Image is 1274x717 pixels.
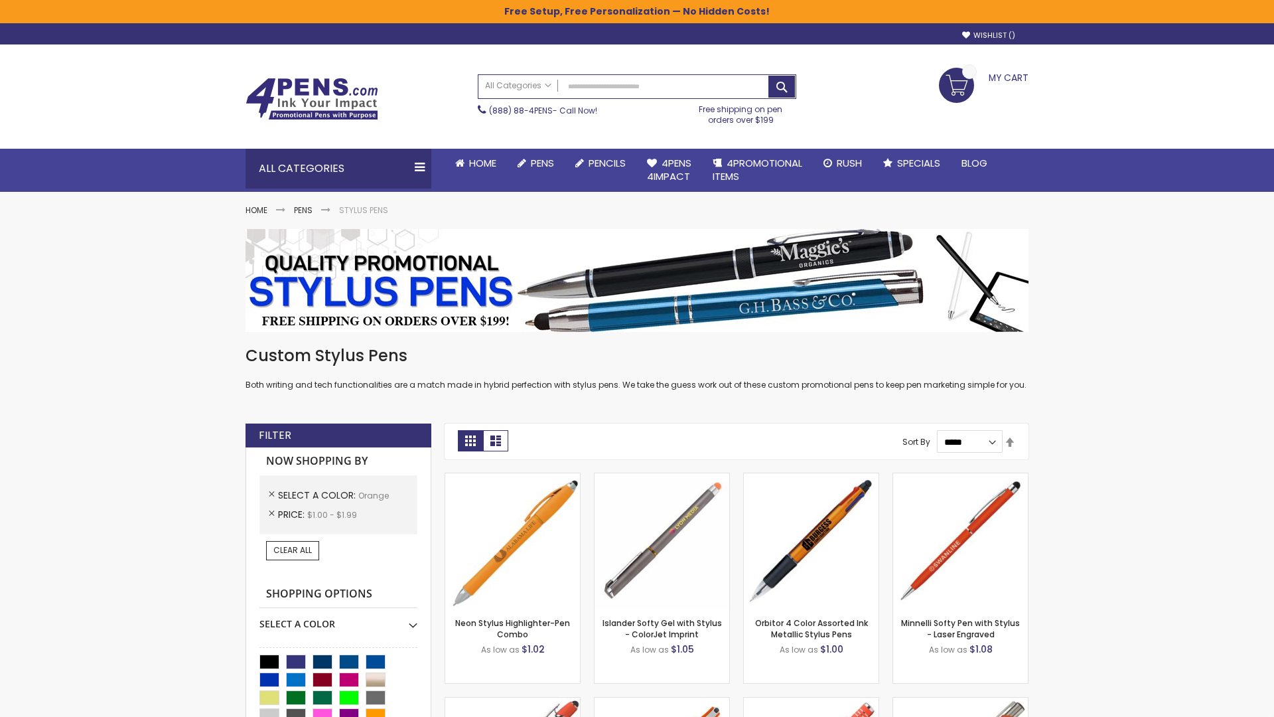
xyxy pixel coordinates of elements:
[893,473,1028,484] a: Minnelli Softy Pen with Stylus - Laser Engraved-Orange
[445,473,580,484] a: Neon Stylus Highlighter-Pen Combo-Orange
[358,490,389,501] span: Orange
[307,509,357,520] span: $1.00 - $1.99
[744,473,879,608] img: Orbitor 4 Color Assorted Ink Metallic Stylus Pens-Orange
[744,697,879,708] a: Marin Softy Pen with Stylus - Laser Engraved-Orange
[671,643,694,656] span: $1.05
[901,617,1020,639] a: Minnelli Softy Pen with Stylus - Laser Engraved
[278,508,307,521] span: Price
[589,156,626,170] span: Pencils
[478,75,558,97] a: All Categories
[458,430,483,451] strong: Grid
[873,149,951,178] a: Specials
[445,473,580,608] img: Neon Stylus Highlighter-Pen Combo-Orange
[961,156,987,170] span: Blog
[469,156,496,170] span: Home
[962,31,1015,40] a: Wishlist
[893,697,1028,708] a: Tres-Chic Softy Brights with Stylus Pen - Laser-Orange
[893,473,1028,608] img: Minnelli Softy Pen with Stylus - Laser Engraved-Orange
[481,644,520,655] span: As low as
[522,643,545,656] span: $1.02
[445,149,507,178] a: Home
[294,204,313,216] a: Pens
[929,644,967,655] span: As low as
[744,473,879,484] a: Orbitor 4 Color Assorted Ink Metallic Stylus Pens-Orange
[273,544,312,556] span: Clear All
[902,436,930,447] label: Sort By
[445,697,580,708] a: 4P-MS8B-Orange
[595,473,729,484] a: Islander Softy Gel with Stylus - ColorJet Imprint-Orange
[485,80,551,91] span: All Categories
[685,99,797,125] div: Free shipping on pen orders over $199
[755,617,868,639] a: Orbitor 4 Color Assorted Ink Metallic Stylus Pens
[702,149,813,192] a: 4PROMOTIONALITEMS
[531,156,554,170] span: Pens
[339,204,388,216] strong: Stylus Pens
[266,541,319,560] a: Clear All
[813,149,873,178] a: Rush
[602,617,722,639] a: Islander Softy Gel with Stylus - ColorJet Imprint
[647,156,691,183] span: 4Pens 4impact
[713,156,802,183] span: 4PROMOTIONAL ITEMS
[455,617,570,639] a: Neon Stylus Highlighter-Pen Combo
[246,229,1028,332] img: Stylus Pens
[246,345,1028,391] div: Both writing and tech functionalities are a match made in hybrid perfection with stylus pens. We ...
[489,105,597,116] span: - Call Now!
[259,428,291,443] strong: Filter
[897,156,940,170] span: Specials
[565,149,636,178] a: Pencils
[636,149,702,192] a: 4Pens4impact
[246,204,267,216] a: Home
[246,345,1028,366] h1: Custom Stylus Pens
[507,149,565,178] a: Pens
[595,697,729,708] a: Avendale Velvet Touch Stylus Gel Pen-Orange
[259,580,417,609] strong: Shopping Options
[246,149,431,189] div: All Categories
[837,156,862,170] span: Rush
[259,447,417,475] strong: Now Shopping by
[820,643,843,656] span: $1.00
[595,473,729,608] img: Islander Softy Gel with Stylus - ColorJet Imprint-Orange
[951,149,998,178] a: Blog
[246,78,378,120] img: 4Pens Custom Pens and Promotional Products
[630,644,669,655] span: As low as
[278,489,358,502] span: Select A Color
[259,608,417,631] div: Select A Color
[969,643,993,656] span: $1.08
[780,644,818,655] span: As low as
[489,105,553,116] a: (888) 88-4PENS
